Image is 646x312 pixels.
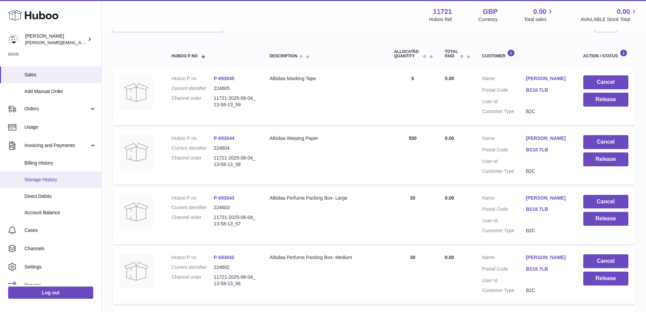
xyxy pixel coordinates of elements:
[172,204,214,211] dt: Current identifier
[526,266,570,272] a: BS16 7LB
[394,50,421,58] span: ALLOCATED Quantity
[583,135,628,149] button: Cancel
[482,195,526,203] dt: Name
[214,264,256,271] dd: 224602
[172,75,214,82] dt: Huboo P no
[526,195,570,201] a: [PERSON_NAME]
[583,75,628,89] button: Cancel
[482,227,526,234] dt: Customer Type
[429,16,452,23] div: Huboo Ref
[583,49,628,58] div: Action / Status
[24,177,96,183] span: Storage History
[583,152,628,166] button: Release
[270,75,380,82] div: Albidaa Masking Tape
[25,40,136,45] span: [PERSON_NAME][EMAIL_ADDRESS][DOMAIN_NAME]
[172,214,214,227] dt: Channel order
[482,206,526,214] dt: Postal Code
[482,218,526,224] dt: User Id
[270,254,380,261] div: Albidaa Perfume Packing Box- Medium
[482,49,570,58] div: Customer
[172,54,198,58] span: Huboo P no
[482,168,526,175] dt: Customer Type
[214,85,256,92] dd: 224605
[24,106,89,112] span: Orders
[119,135,153,169] img: no-photo.jpg
[387,69,438,125] td: 5
[270,135,380,142] div: Albidaa Warping Paper
[482,287,526,294] dt: Customer Type
[214,274,256,287] dd: 11721-2025-06-04_13-58-13_56
[583,254,628,268] button: Cancel
[482,158,526,165] dt: User Id
[581,16,638,23] span: AVAILABLE Stock Total
[119,254,153,288] img: no-photo.jpg
[214,255,234,260] a: P-693042
[445,135,454,141] span: 0.00
[24,142,89,149] span: Invoicing and Payments
[617,7,630,16] span: 0.00
[387,188,438,244] td: 30
[482,147,526,155] dt: Postal Code
[583,212,628,226] button: Release
[214,155,256,168] dd: 11721-2025-06-04_13-58-13_58
[482,108,526,115] dt: Customer Type
[482,98,526,105] dt: User Id
[526,254,570,261] a: [PERSON_NAME]
[172,85,214,92] dt: Current identifier
[583,93,628,107] button: Release
[478,16,498,23] div: Currency
[172,155,214,168] dt: Channel order
[483,7,497,16] strong: GBP
[445,76,454,81] span: 0.00
[8,34,18,44] img: osama@albidaagroup.com
[24,72,96,78] span: Sales
[24,193,96,200] span: Direct Debits
[119,195,153,229] img: no-photo.jpg
[24,209,96,216] span: Account Balance
[214,95,256,108] dd: 11721-2025-06-04_13-58-13_59
[119,75,153,109] img: no-photo.jpg
[214,214,256,227] dd: 11721-2025-06-04_13-58-13_57
[172,274,214,287] dt: Channel order
[526,227,570,234] dd: B2C
[581,7,638,23] a: 0.00 AVAILABLE Stock Total
[24,264,96,270] span: Settings
[214,145,256,151] dd: 224604
[24,282,96,289] span: Returns
[172,264,214,271] dt: Current identifier
[25,33,86,46] div: [PERSON_NAME]
[526,206,570,213] a: BS16 7LB
[172,254,214,261] dt: Huboo P no
[270,54,297,58] span: Description
[214,204,256,211] dd: 224603
[533,7,547,16] span: 0.00
[482,135,526,143] dt: Name
[526,75,570,82] a: [PERSON_NAME]
[526,135,570,142] a: [PERSON_NAME]
[445,50,458,58] span: Total paid
[445,195,454,201] span: 0.00
[524,7,554,23] a: 0.00 Total sales
[526,87,570,93] a: BS16 7LB
[526,108,570,115] dd: B2C
[8,287,93,299] a: Log out
[387,128,438,185] td: 500
[482,75,526,84] dt: Name
[24,160,96,166] span: Billing History
[214,76,234,81] a: P-693045
[24,245,96,252] span: Channels
[482,254,526,262] dt: Name
[172,135,214,142] dt: Huboo P no
[172,95,214,108] dt: Channel order
[387,247,438,304] td: 30
[482,277,526,284] dt: User Id
[583,272,628,286] button: Release
[445,255,454,260] span: 0.00
[526,168,570,175] dd: B2C
[482,266,526,274] dt: Postal Code
[24,88,96,95] span: Add Manual Order
[24,124,96,130] span: Usage
[24,227,96,234] span: Cases
[524,16,554,23] span: Total sales
[526,147,570,153] a: BS16 7LB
